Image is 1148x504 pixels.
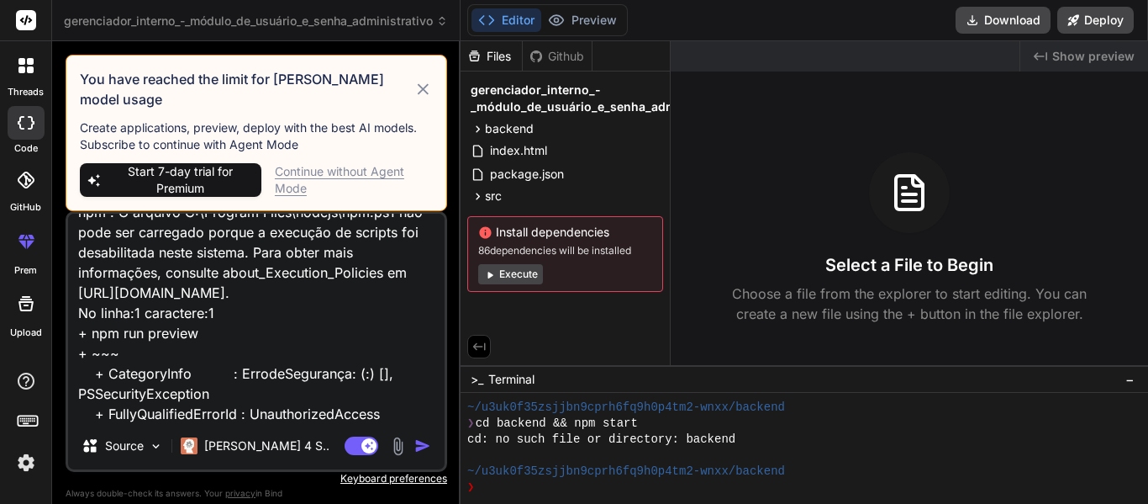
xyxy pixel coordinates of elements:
[467,464,785,480] span: ~/u3uk0f35zsjjbn9cprh6fq9h0p4tm2-wnxx/backend
[1125,371,1135,388] span: −
[1122,366,1138,393] button: −
[105,438,144,454] p: Source
[388,437,408,456] img: attachment
[80,69,413,109] h3: You have reached the limit for [PERSON_NAME] model usage
[66,485,447,501] p: Always double-check its answers. Your in Bind
[471,8,541,32] button: Editor
[8,85,44,99] label: threads
[64,13,448,29] span: gerenciador_interno_-_módulo_de_usuário_e_senha_administrativo
[414,438,431,454] img: icon
[721,284,1098,324] p: Choose a file from the explorer to start editing. You can create a new file using the + button in...
[488,164,566,184] span: package.json
[204,438,329,454] p: [PERSON_NAME] 4 S..
[12,448,40,477] img: settings
[467,480,476,496] span: ❯
[14,263,37,278] label: prem
[956,7,1051,34] button: Download
[80,119,433,153] p: Create applications, preview, deploy with the best AI models. Subscribe to continue with Agent Mode
[66,472,447,485] p: Keyboard preferences
[485,120,534,137] span: backend
[488,371,535,388] span: Terminal
[541,8,624,32] button: Preview
[106,163,255,197] span: Start 7-day trial for Premium
[181,438,197,454] img: Claude 4 Sonnet
[825,253,993,277] h3: Select a File to Begin
[467,416,476,432] span: ❯
[275,163,433,197] div: Continue without Agent Mode
[523,48,592,65] div: Github
[14,141,38,156] label: code
[476,416,638,432] span: cd backend && npm start
[68,214,445,422] textarea: esta dando o seguinte erro: PS C:\GESTOR PYTHON\gerenciador_interno_-_módulo_de_usuário_e_senha_a...
[488,141,549,161] span: index.html
[1052,48,1135,65] span: Show preview
[10,326,42,340] label: Upload
[478,244,652,257] span: 86 dependencies will be installed
[471,82,735,115] span: gerenciador_interno_-_módulo_de_usuário_e_senha_administrativo
[467,432,735,448] span: cd: no such file or directory: backend
[485,188,502,204] span: src
[461,48,522,65] div: Files
[10,200,41,215] label: GitHub
[80,163,261,197] button: Start 7-day trial for Premium
[478,264,543,284] button: Execute
[467,400,785,416] span: ~/u3uk0f35zsjjbn9cprh6fq9h0p4tm2-wnxx/backend
[471,371,483,388] span: >_
[1057,7,1134,34] button: Deploy
[225,488,255,498] span: privacy
[478,224,652,241] span: Install dependencies
[149,439,163,454] img: Pick Models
